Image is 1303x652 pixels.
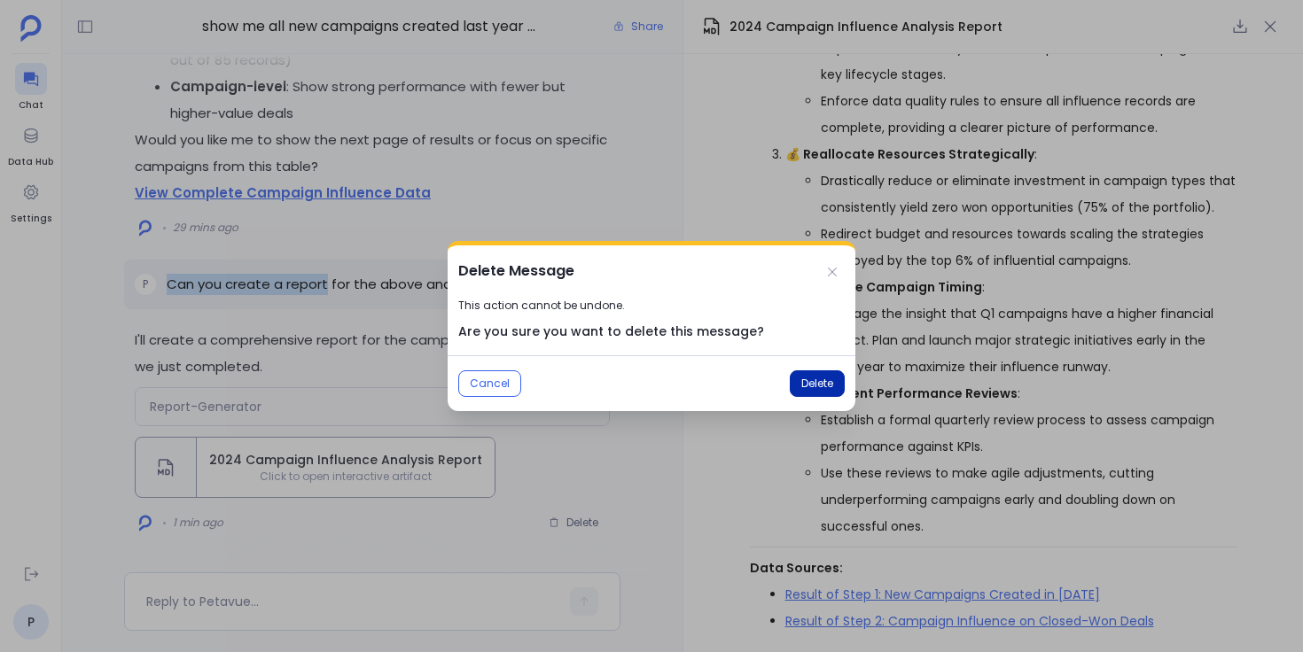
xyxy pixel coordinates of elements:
h2: Delete Message [458,260,574,283]
span: Delete [801,376,833,391]
button: Cancel [458,370,521,397]
button: Delete [790,370,845,397]
span: This action cannot be undone. [458,297,845,314]
span: Are you sure you want to delete this message? [458,322,845,341]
